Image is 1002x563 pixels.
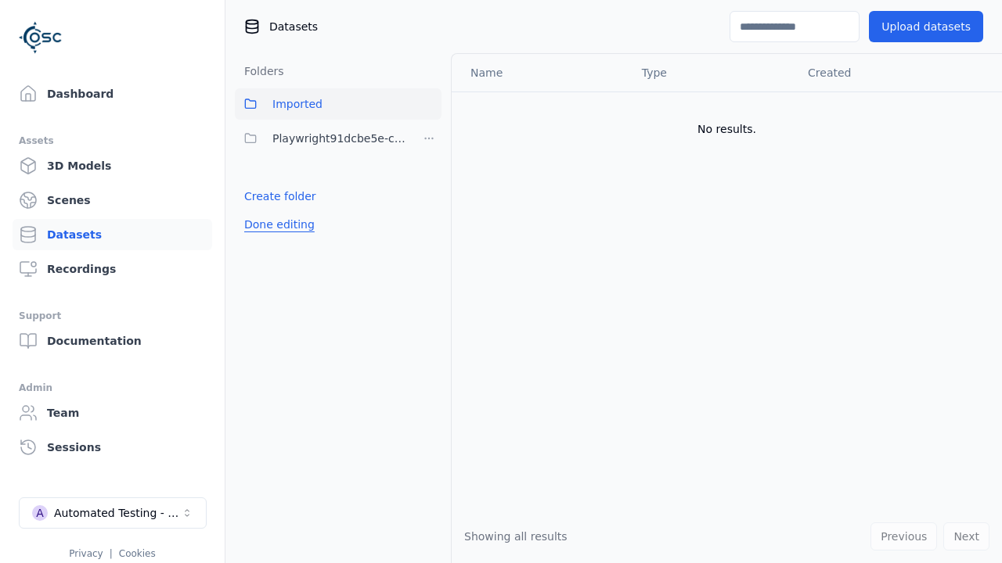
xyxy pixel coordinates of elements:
[19,16,63,59] img: Logo
[795,54,977,91] th: Created
[19,497,207,529] button: Select a workspace
[452,54,629,91] th: Name
[629,54,795,91] th: Type
[13,185,212,216] a: Scenes
[13,219,212,250] a: Datasets
[235,123,407,154] button: Playwright91dcbe5e-cc38-4be4-96e2-ec47c3736386
[452,91,1002,167] td: No results.
[869,11,983,42] button: Upload datasets
[13,78,212,109] a: Dashboard
[272,129,407,148] span: Playwright91dcbe5e-cc38-4be4-96e2-ec47c3736386
[32,505,48,521] div: A
[13,432,212,463] a: Sessions
[69,548,103,559] a: Privacy
[235,88,442,120] button: Imported
[19,307,206,325] div: Support
[13,325,212,357] a: Documentation
[13,397,212,429] a: Team
[272,95,323,113] span: Imported
[119,548,156,559] a: Cookies
[13,253,212,285] a: Recordings
[13,150,212,181] a: 3D Models
[19,378,206,397] div: Admin
[110,548,113,559] span: |
[464,530,568,543] span: Showing all results
[19,131,206,150] div: Assets
[269,19,318,34] span: Datasets
[54,505,181,521] div: Automated Testing - Playwright
[235,182,326,210] button: Create folder
[235,63,284,79] h3: Folders
[244,188,316,204] a: Create folder
[235,210,324,238] button: Done editing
